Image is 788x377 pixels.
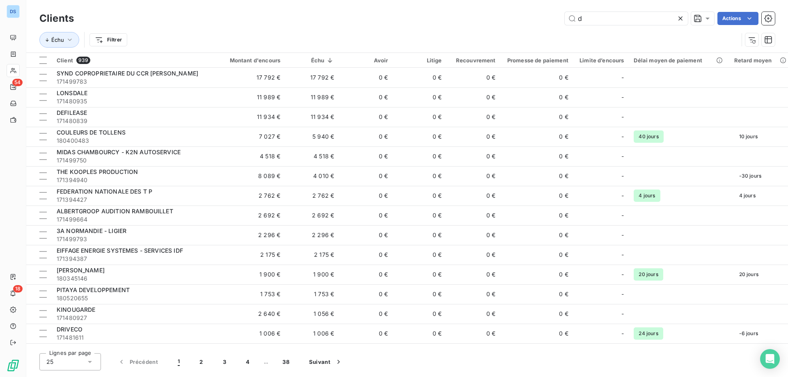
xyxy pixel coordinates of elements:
td: 1 006 € [213,324,285,343]
td: 0 € [501,304,573,324]
td: 5 940 € [285,127,339,146]
span: … [259,355,273,368]
td: 0 € [501,87,573,107]
td: 0 € [447,245,501,265]
span: 180345146 [57,274,208,283]
div: Recouvrement [452,57,496,64]
td: 0 € [447,265,501,284]
td: 0 € [447,206,501,225]
span: 1 [178,358,180,366]
td: 0 € [447,68,501,87]
td: 0 € [393,225,447,245]
td: 17 792 € [285,68,339,87]
td: 11 989 € [213,87,285,107]
td: 0 € [501,225,573,245]
span: - [621,251,624,259]
td: 0 € [393,146,447,166]
span: 10 jours [734,130,763,143]
span: 171480935 [57,97,208,105]
td: 0 € [447,304,501,324]
span: - [621,133,624,141]
td: 2 640 € [213,304,285,324]
span: 171394940 [57,176,208,184]
span: 40 jours [634,130,663,143]
td: 966 € [213,343,285,363]
td: 2 762 € [285,186,339,206]
span: KINOUGARDE [57,306,96,313]
td: 7 027 € [213,127,285,146]
td: 0 € [447,324,501,343]
span: LONSDALE [57,89,87,96]
td: 2 175 € [213,245,285,265]
span: - [621,290,624,298]
div: Limite d’encours [578,57,624,64]
td: 0 € [501,265,573,284]
span: 171499750 [57,156,208,165]
td: 0 € [501,343,573,363]
button: Actions [717,12,758,25]
button: Précédent [108,353,168,370]
td: 0 € [447,146,501,166]
td: 0 € [393,87,447,107]
span: 180520655 [57,294,208,302]
td: 0 € [447,107,501,127]
td: 966 € [285,343,339,363]
span: MIDAS CHAMBOURCY - K2N AUTOSERVICE [57,149,181,155]
td: 0 € [447,343,501,363]
td: 0 € [393,284,447,304]
td: 2 762 € [213,186,285,206]
span: 20 jours [734,268,763,281]
div: Montant d'encours [218,57,280,64]
span: DEFILEASE [57,109,87,116]
span: THE KOOPLES PRODUCTION [57,168,138,175]
span: - [621,73,624,82]
span: - [621,231,624,239]
div: DS [7,5,20,18]
div: Délai moyen de paiement [634,57,724,64]
td: 2 296 € [213,225,285,245]
span: [PERSON_NAME] [57,267,105,274]
td: 0 € [339,127,393,146]
td: 17 792 € [213,68,285,87]
td: 0 € [339,68,393,87]
span: DRIVECO [57,326,82,333]
span: - [621,211,624,219]
td: 2 692 € [213,206,285,225]
td: 0 € [501,166,573,186]
td: 0 € [393,265,447,284]
span: - [621,152,624,160]
span: - [621,192,624,200]
td: 0 € [339,107,393,127]
h3: Clients [39,11,74,26]
span: - [621,270,624,279]
td: 0 € [447,87,501,107]
span: FEDERATION NATIONALE DES T P [57,188,152,195]
button: 4 [236,353,259,370]
td: 11 934 € [213,107,285,127]
td: 0 € [447,166,501,186]
input: Rechercher [565,12,688,25]
span: 54 [12,79,23,86]
span: -6 jours [734,327,763,340]
td: 0 € [393,166,447,186]
div: Open Intercom Messenger [760,349,780,369]
span: 4 jours [734,190,761,202]
td: 0 € [501,68,573,87]
td: 1 056 € [285,304,339,324]
td: 4 518 € [285,146,339,166]
td: 0 € [339,206,393,225]
td: 0 € [501,206,573,225]
span: Client [57,57,73,64]
div: Litige [398,57,442,64]
td: 2 692 € [285,206,339,225]
td: 0 € [501,146,573,166]
td: 0 € [393,68,447,87]
td: 4 010 € [285,166,339,186]
span: 171499783 [57,78,208,86]
span: 171480839 [57,117,208,125]
td: 0 € [393,107,447,127]
td: 2 296 € [285,225,339,245]
td: 0 € [393,206,447,225]
button: 38 [273,353,299,370]
td: 0 € [339,225,393,245]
